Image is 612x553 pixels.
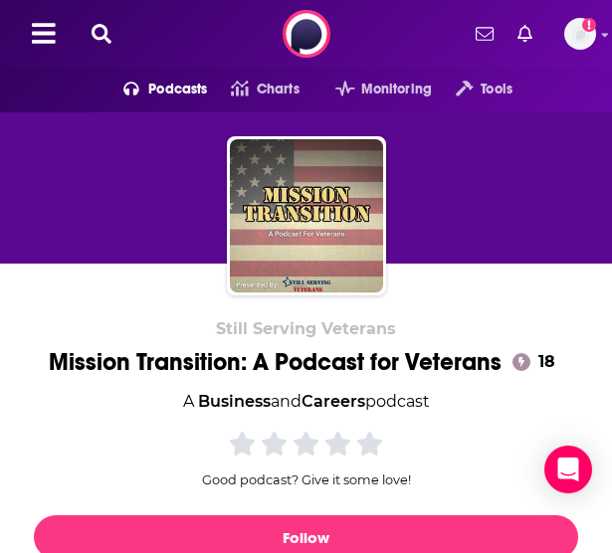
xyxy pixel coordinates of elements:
span: Podcasts [148,76,207,103]
a: 18 [510,350,563,374]
span: Monitoring [361,76,432,103]
div: A podcast [183,389,430,415]
a: Show notifications dropdown [510,17,540,51]
button: open menu [432,74,512,105]
button: open menu [311,74,432,105]
svg: Add a profile image [582,18,596,32]
a: Show notifications dropdown [468,17,502,51]
span: and [271,392,302,411]
a: Charts [207,74,299,105]
a: Business [198,392,271,411]
span: Good podcast? Give it some love! [202,472,411,487]
div: Good podcast? Give it some love! [157,430,456,487]
span: 18 [518,350,563,374]
div: Open Intercom Messenger [544,446,592,493]
span: Tools [481,76,512,103]
span: Still Serving Veterans [216,319,396,338]
img: Podchaser - Follow, Share and Rate Podcasts [283,10,330,58]
button: open menu [100,74,208,105]
img: User Profile [564,18,596,50]
a: Logged in as amoscac10 [564,18,596,50]
a: Careers [302,392,365,411]
img: Mission Transition: A Podcast for Veterans [230,139,383,292]
span: Charts [257,76,300,103]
